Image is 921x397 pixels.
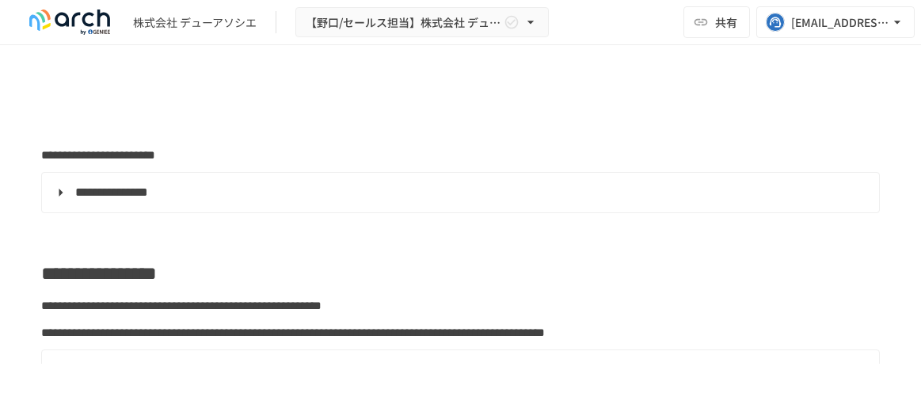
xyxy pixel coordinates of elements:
[295,7,549,38] button: 【野口/セールス担当】株式会社 デューアソシエ様_初期設定サポート
[756,6,915,38] button: [EMAIL_ADDRESS][DOMAIN_NAME]
[715,13,737,31] span: 共有
[133,14,257,31] div: 株式会社 デューアソシエ
[791,13,889,32] div: [EMAIL_ADDRESS][DOMAIN_NAME]
[683,6,750,38] button: 共有
[306,13,500,32] span: 【野口/セールス担当】株式会社 デューアソシエ様_初期設定サポート
[19,10,120,35] img: logo-default@2x-9cf2c760.svg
